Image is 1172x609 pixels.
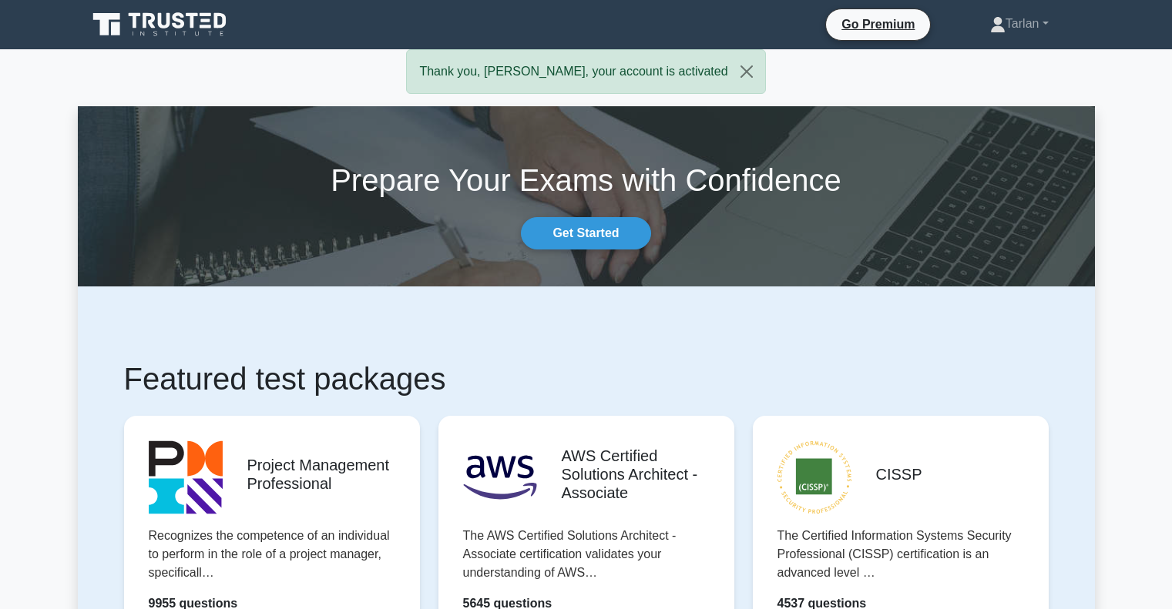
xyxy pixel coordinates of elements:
h1: Featured test packages [124,360,1049,397]
a: Get Started [521,217,650,249]
a: Tarlan [953,8,1086,39]
button: Close [728,50,765,93]
h1: Prepare Your Exams with Confidence [78,162,1095,199]
div: Thank you, [PERSON_NAME], your account is activated [406,49,765,94]
a: Go Premium [832,15,924,34]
